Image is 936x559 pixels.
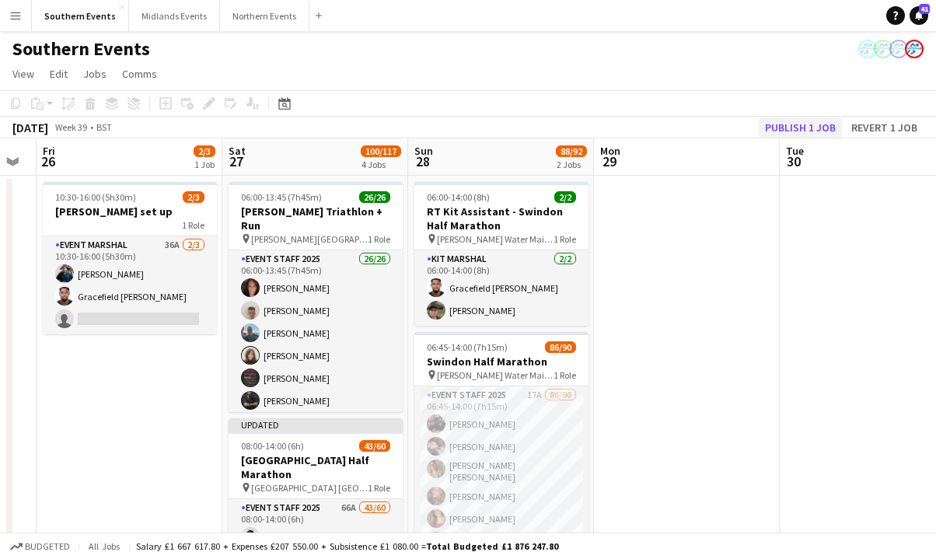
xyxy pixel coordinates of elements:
[251,233,368,245] span: [PERSON_NAME][GEOGRAPHIC_DATA], [GEOGRAPHIC_DATA], [GEOGRAPHIC_DATA]
[874,40,892,58] app-user-avatar: RunThrough Events
[598,152,620,170] span: 29
[183,191,204,203] span: 2/3
[229,182,403,412] app-job-card: 06:00-13:45 (7h45m)26/26[PERSON_NAME] Triathlon + Run [PERSON_NAME][GEOGRAPHIC_DATA], [GEOGRAPHIC...
[129,1,220,31] button: Midlands Events
[554,369,576,381] span: 1 Role
[6,64,40,84] a: View
[368,233,390,245] span: 1 Role
[194,159,215,170] div: 1 Job
[905,40,924,58] app-user-avatar: RunThrough Events
[83,67,107,81] span: Jobs
[427,341,508,353] span: 06:45-14:00 (7h15m)
[426,540,558,552] span: Total Budgeted £1 876 247.80
[437,233,554,245] span: [PERSON_NAME] Water Main Car Park
[556,145,587,157] span: 88/92
[43,182,217,334] app-job-card: 10:30-16:00 (5h30m)2/3[PERSON_NAME] set up1 RoleEvent Marshal36A2/310:30-16:00 (5h30m)[PERSON_NAM...
[554,233,576,245] span: 1 Role
[361,145,401,157] span: 100/117
[359,440,390,452] span: 43/60
[50,67,68,81] span: Edit
[43,236,217,334] app-card-role: Event Marshal36A2/310:30-16:00 (5h30m)[PERSON_NAME]Gracefield [PERSON_NAME]
[220,1,309,31] button: Northern Events
[889,40,908,58] app-user-avatar: RunThrough Events
[557,159,586,170] div: 2 Jobs
[12,67,34,81] span: View
[545,341,576,353] span: 86/90
[845,117,924,138] button: Revert 1 job
[43,204,217,218] h3: [PERSON_NAME] set up
[229,418,403,431] div: Updated
[414,182,588,326] app-job-card: 06:00-14:00 (8h)2/2RT Kit Assistant - Swindon Half Marathon [PERSON_NAME] Water Main Car Park1 Ro...
[32,1,129,31] button: Southern Events
[182,219,204,231] span: 1 Role
[437,369,554,381] span: [PERSON_NAME] Water Main Car Park
[43,144,55,158] span: Fri
[361,159,400,170] div: 4 Jobs
[136,540,558,552] div: Salary £1 667 617.80 + Expenses £207 550.00 + Subsistence £1 080.00 =
[96,121,112,133] div: BST
[858,40,877,58] app-user-avatar: RunThrough Events
[229,144,246,158] span: Sat
[412,152,433,170] span: 28
[12,37,150,61] h1: Southern Events
[414,250,588,326] app-card-role: Kit Marshal2/206:00-14:00 (8h)Gracefield [PERSON_NAME][PERSON_NAME]
[8,538,72,555] button: Budgeted
[414,204,588,232] h3: RT Kit Assistant - Swindon Half Marathon
[51,121,90,133] span: Week 39
[910,6,928,25] a: 41
[229,453,403,481] h3: [GEOGRAPHIC_DATA] Half Marathon
[241,191,322,203] span: 06:00-13:45 (7h45m)
[194,145,215,157] span: 2/3
[86,540,123,552] span: All jobs
[229,204,403,232] h3: [PERSON_NAME] Triathlon + Run
[414,144,433,158] span: Sun
[427,191,490,203] span: 06:00-14:00 (8h)
[12,120,48,135] div: [DATE]
[55,191,136,203] span: 10:30-16:00 (5h30m)
[116,64,163,84] a: Comms
[40,152,55,170] span: 26
[359,191,390,203] span: 26/26
[554,191,576,203] span: 2/2
[25,541,70,552] span: Budgeted
[414,355,588,369] h3: Swindon Half Marathon
[759,117,842,138] button: Publish 1 job
[919,4,930,14] span: 41
[368,482,390,494] span: 1 Role
[122,67,157,81] span: Comms
[226,152,246,170] span: 27
[786,144,804,158] span: Tue
[600,144,620,158] span: Mon
[784,152,804,170] span: 30
[241,440,304,452] span: 08:00-14:00 (6h)
[77,64,113,84] a: Jobs
[44,64,74,84] a: Edit
[251,482,368,494] span: [GEOGRAPHIC_DATA] [GEOGRAPHIC_DATA]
